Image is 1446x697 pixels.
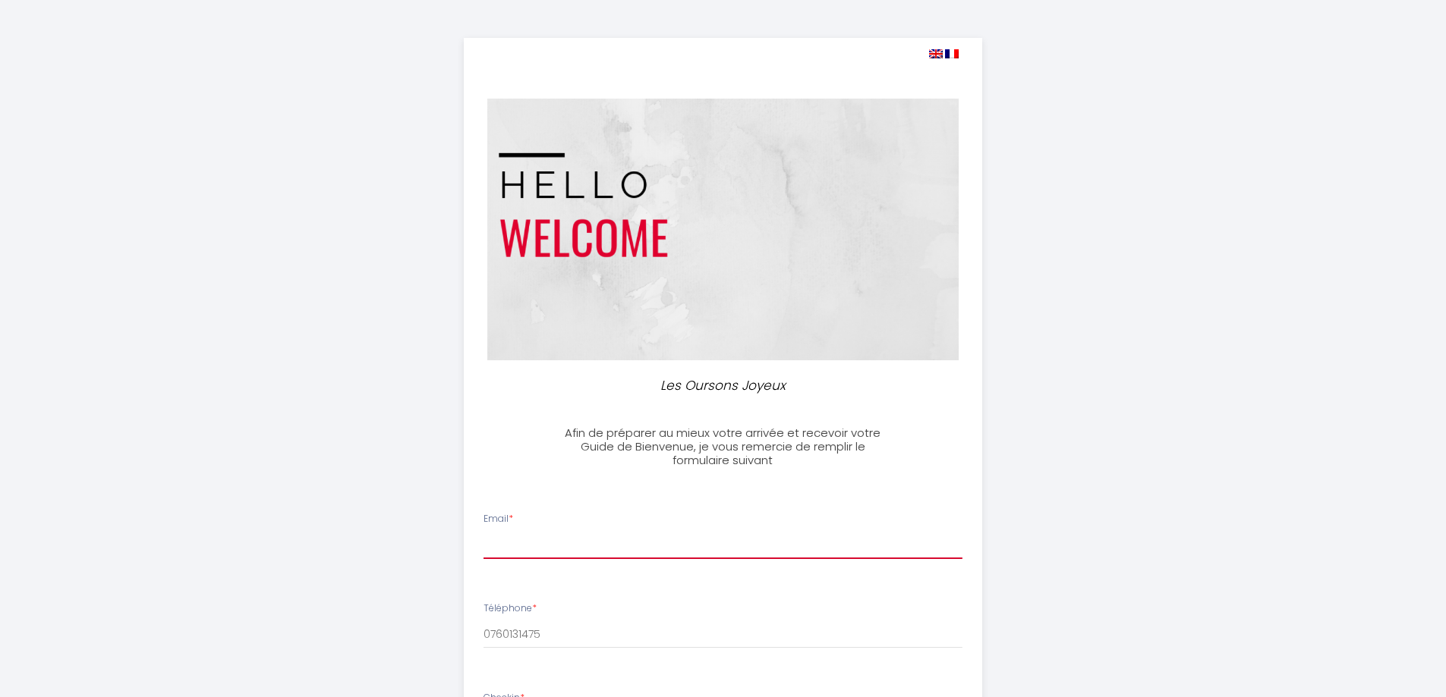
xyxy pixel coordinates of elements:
[484,512,513,526] label: Email
[929,49,943,58] img: en.png
[554,426,892,467] h3: Afin de préparer au mieux votre arrivée et recevoir votre Guide de Bienvenue, je vous remercie de...
[945,49,959,58] img: fr.png
[484,601,537,616] label: Téléphone
[561,375,886,396] p: Les Oursons Joyeux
